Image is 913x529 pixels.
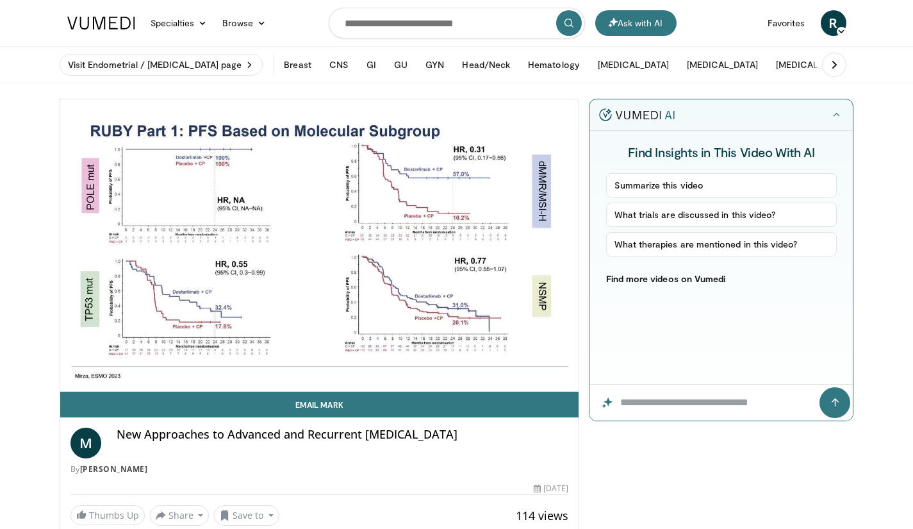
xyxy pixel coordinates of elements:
[117,428,569,442] h4: New Approaches to Advanced and Recurrent [MEDICAL_DATA]
[214,505,279,526] button: Save to
[70,505,145,525] a: Thumbs Up
[70,464,569,475] div: By
[67,17,135,29] img: VuMedi Logo
[143,10,215,36] a: Specialties
[760,10,813,36] a: Favorites
[80,464,148,474] a: [PERSON_NAME]
[606,203,837,227] button: What trials are discussed in this video?
[821,10,846,36] a: R
[679,52,766,78] button: [MEDICAL_DATA]
[606,173,837,197] button: Summarize this video
[589,385,853,421] input: Question for the AI
[276,52,318,78] button: Breast
[386,52,415,78] button: GU
[520,52,588,78] button: Hematology
[70,428,101,458] a: M
[322,52,356,78] button: CNS
[150,505,210,526] button: Share
[418,52,452,78] button: GYN
[359,52,384,78] button: GI
[606,273,837,284] p: Find more videos on Vumedi
[329,8,585,38] input: Search topics, interventions
[60,99,579,392] video-js: Video Player
[606,232,837,256] button: What therapies are mentioned in this video?
[60,54,263,76] a: Visit Endometrial / [MEDICAL_DATA] page
[595,10,677,36] button: Ask with AI
[215,10,274,36] a: Browse
[516,508,568,523] span: 114 views
[534,483,568,494] div: [DATE]
[768,52,855,78] button: [MEDICAL_DATA]
[606,144,837,160] h4: Find Insights in This Video With AI
[454,52,518,78] button: Head/Neck
[599,108,675,121] img: vumedi-ai-logo.v2.svg
[590,52,677,78] button: [MEDICAL_DATA]
[60,392,579,417] a: Email Mark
